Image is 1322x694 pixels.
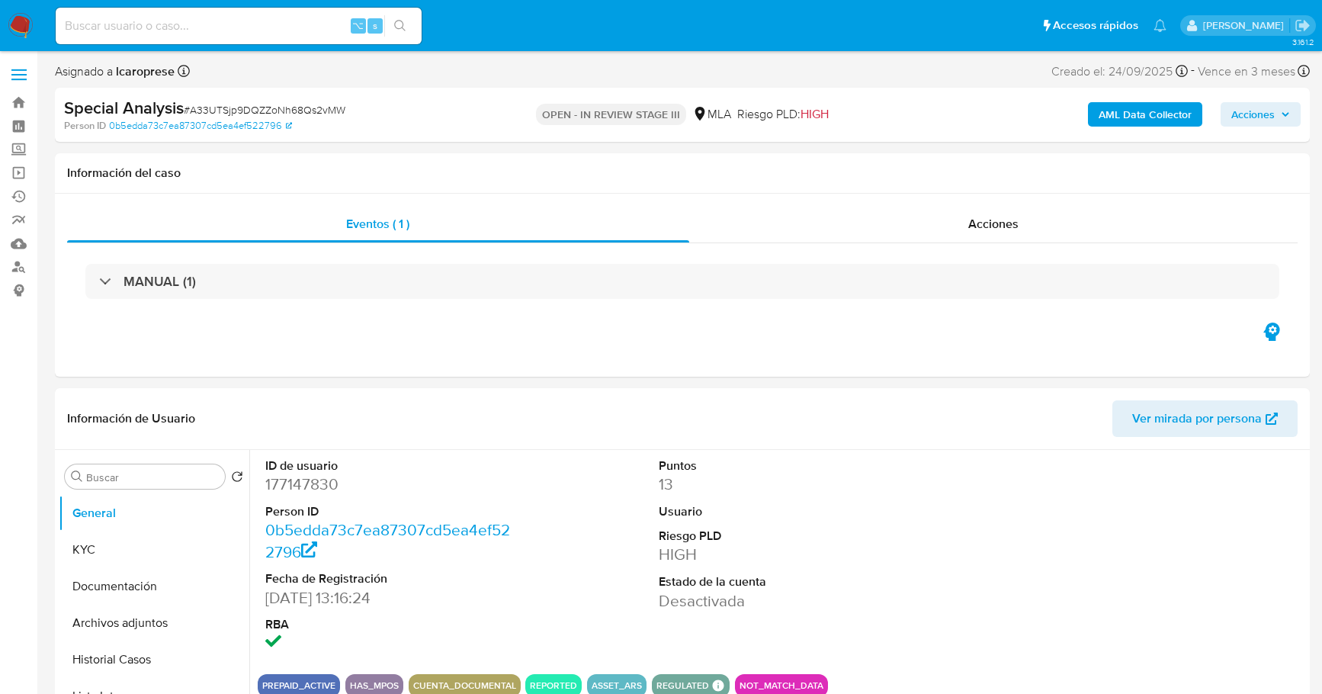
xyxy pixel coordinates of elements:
span: Riesgo PLD: [737,106,829,123]
b: Special Analysis [64,95,184,120]
dt: ID de usuario [265,458,512,474]
span: - [1191,61,1195,82]
span: Accesos rápidos [1053,18,1138,34]
span: Asignado a [55,63,175,80]
span: Ver mirada por persona [1132,400,1262,437]
span: ⌥ [352,18,364,33]
a: 0b5edda73c7ea87307cd5ea4ef522796 [265,519,510,562]
input: Buscar [86,471,219,484]
button: Archivos adjuntos [59,605,249,641]
dd: [DATE] 13:16:24 [265,587,512,609]
span: Acciones [1231,102,1275,127]
span: Eventos ( 1 ) [346,215,409,233]
h3: MANUAL (1) [124,273,196,290]
a: Notificaciones [1154,19,1166,32]
span: s [373,18,377,33]
dd: 13 [659,474,906,495]
dt: RBA [265,616,512,633]
b: Person ID [64,119,106,133]
h1: Información del caso [67,165,1298,181]
input: Buscar usuario o caso... [56,16,422,36]
button: search-icon [384,15,416,37]
div: MANUAL (1) [85,264,1279,299]
h1: Información de Usuario [67,411,195,426]
button: AML Data Collector [1088,102,1202,127]
button: Historial Casos [59,641,249,678]
dd: Desactivada [659,590,906,612]
button: Ver mirada por persona [1112,400,1298,437]
button: General [59,495,249,532]
a: Salir [1295,18,1311,34]
span: HIGH [801,105,829,123]
button: Volver al orden por defecto [231,471,243,487]
dt: Fecha de Registración [265,570,512,587]
button: Documentación [59,568,249,605]
a: 0b5edda73c7ea87307cd5ea4ef522796 [109,119,292,133]
span: Vence en 3 meses [1198,63,1295,80]
span: # A33UTSjp9DQZZoNh68Qs2vMW [184,102,345,117]
div: MLA [692,106,731,123]
dt: Estado de la cuenta [659,574,906,590]
dt: Riesgo PLD [659,528,906,545]
button: KYC [59,532,249,568]
dt: Puntos [659,458,906,474]
dd: HIGH [659,544,906,565]
button: Acciones [1221,102,1301,127]
dt: Person ID [265,503,512,520]
button: Buscar [71,471,83,483]
dd: 177147830 [265,474,512,495]
span: Acciones [968,215,1019,233]
b: AML Data Collector [1099,102,1192,127]
p: OPEN - IN REVIEW STAGE III [536,104,686,125]
dt: Usuario [659,503,906,520]
b: lcaroprese [113,63,175,80]
div: Creado el: 24/09/2025 [1051,61,1188,82]
p: stefania.bordes@mercadolibre.com [1203,18,1289,33]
